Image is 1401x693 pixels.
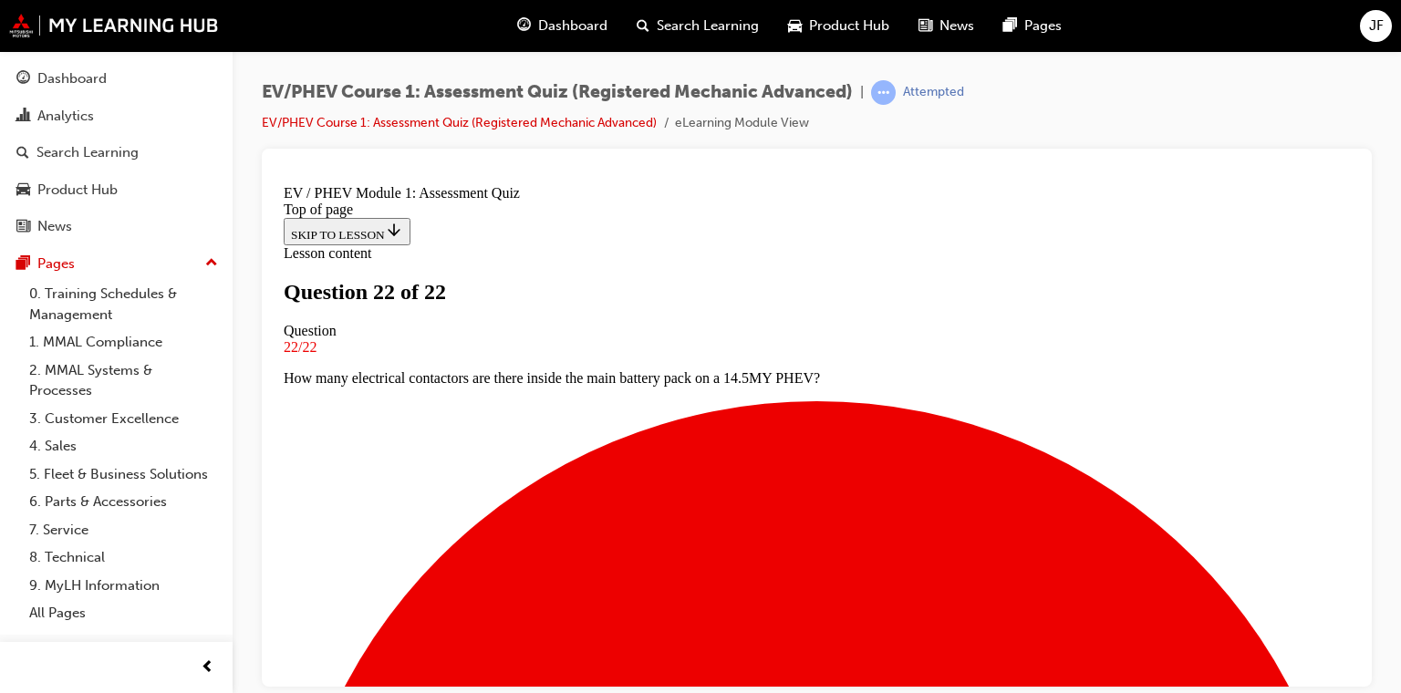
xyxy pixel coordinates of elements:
a: Product Hub [7,173,225,207]
a: news-iconNews [904,7,989,45]
button: Pages [7,247,225,281]
a: Dashboard [7,62,225,96]
div: Analytics [37,106,94,127]
span: Search Learning [657,16,759,36]
span: guage-icon [517,15,531,37]
h1: Question 22 of 22 [7,102,1074,127]
img: mmal [9,14,219,37]
a: 2. MMAL Systems & Processes [22,357,225,405]
span: Product Hub [809,16,889,36]
div: Pages [37,253,75,274]
a: pages-iconPages [989,7,1076,45]
span: learningRecordVerb_ATTEMPT-icon [871,80,896,105]
span: News [939,16,974,36]
div: Attempted [903,84,964,101]
li: eLearning Module View [675,113,809,134]
a: 4. Sales [22,432,225,460]
span: search-icon [637,15,649,37]
a: News [7,210,225,243]
span: up-icon [205,252,218,275]
p: How many electrical contactors are there inside the main battery pack on a 14.5MY PHEV? [7,192,1074,209]
a: EV/PHEV Course 1: Assessment Quiz (Registered Mechanic Advanced) [262,115,657,130]
span: news-icon [918,15,932,37]
div: Dashboard [37,68,107,89]
a: 1. MMAL Compliance [22,328,225,357]
span: Dashboard [538,16,607,36]
a: All Pages [22,599,225,627]
div: Product Hub [37,180,118,201]
span: EV/PHEV Course 1: Assessment Quiz (Registered Mechanic Advanced) [262,82,853,103]
span: car-icon [16,182,30,199]
span: SKIP TO LESSON [15,50,127,64]
a: Search Learning [7,136,225,170]
a: 7. Service [22,516,225,544]
span: pages-icon [16,256,30,273]
div: Question [7,145,1074,161]
button: DashboardAnalyticsSearch LearningProduct HubNews [7,58,225,247]
span: chart-icon [16,109,30,125]
a: 8. Technical [22,543,225,572]
span: JF [1369,16,1384,36]
a: 9. MyLH Information [22,572,225,600]
span: prev-icon [201,657,214,679]
span: news-icon [16,219,30,235]
span: car-icon [788,15,802,37]
span: search-icon [16,145,29,161]
a: 0. Training Schedules & Management [22,280,225,328]
div: Top of page [7,24,1074,40]
a: Analytics [7,99,225,133]
a: 6. Parts & Accessories [22,488,225,516]
a: 3. Customer Excellence [22,405,225,433]
span: Lesson content [7,67,95,83]
span: guage-icon [16,71,30,88]
a: car-iconProduct Hub [773,7,904,45]
div: 22/22 [7,161,1074,178]
div: Search Learning [36,142,139,163]
span: | [860,82,864,103]
span: pages-icon [1003,15,1017,37]
a: 5. Fleet & Business Solutions [22,460,225,489]
div: EV / PHEV Module 1: Assessment Quiz [7,7,1074,24]
div: News [37,216,72,237]
a: search-iconSearch Learning [622,7,773,45]
button: SKIP TO LESSON [7,40,134,67]
a: guage-iconDashboard [503,7,622,45]
button: JF [1360,10,1392,42]
span: Pages [1024,16,1062,36]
